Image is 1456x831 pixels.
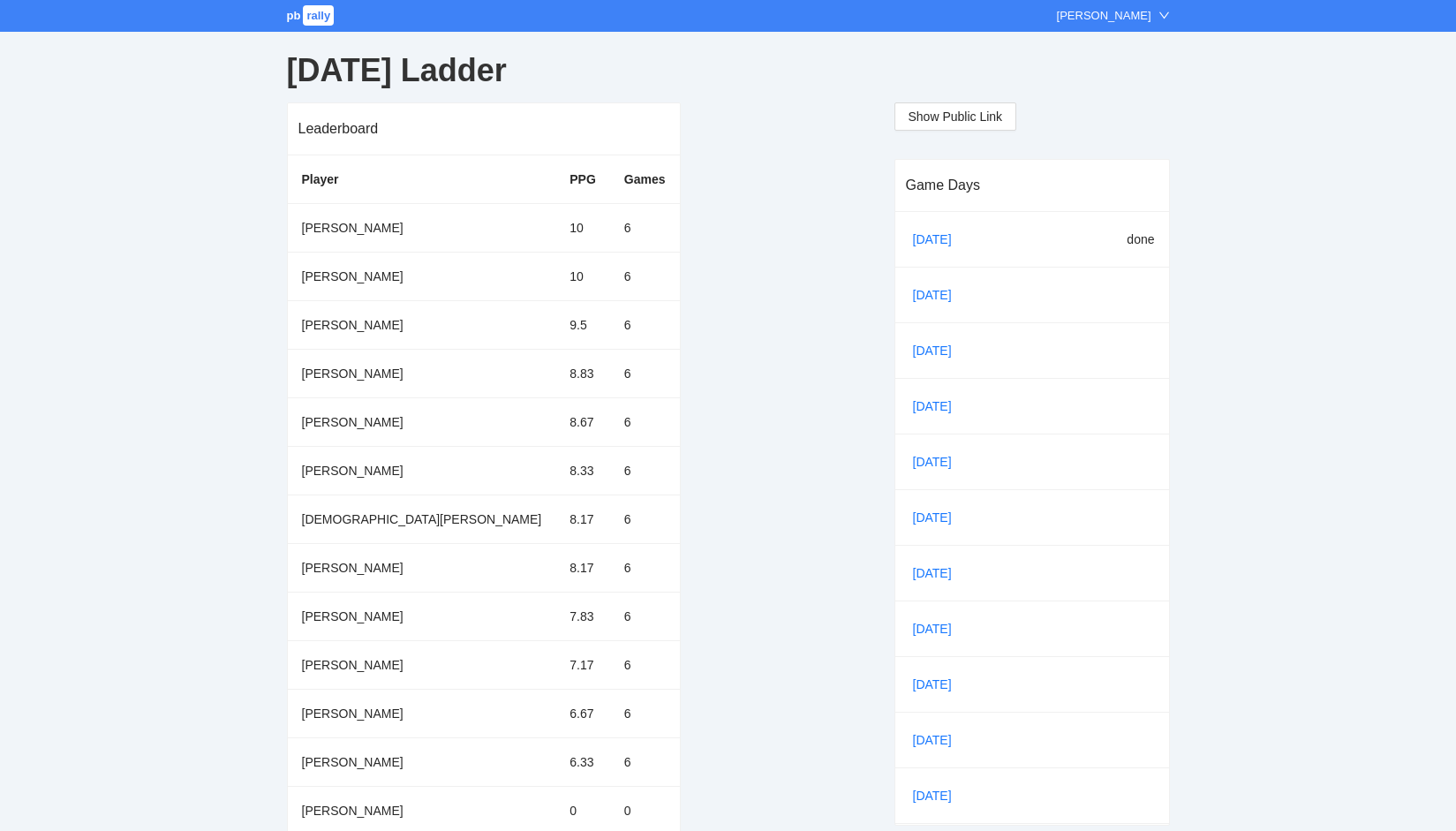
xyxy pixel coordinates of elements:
[287,9,337,22] a: pbrally
[288,300,556,349] td: [PERSON_NAME]
[610,737,680,786] td: 6
[909,107,1003,126] span: Show Public Link
[302,170,542,189] div: Player
[288,349,556,397] td: [PERSON_NAME]
[610,300,680,349] td: 6
[288,737,556,786] td: [PERSON_NAME]
[909,560,969,586] a: [DATE]
[909,504,969,531] a: [DATE]
[909,393,969,419] a: [DATE]
[555,203,610,252] td: 10
[288,543,556,592] td: [PERSON_NAME]
[610,592,680,640] td: 6
[555,495,610,543] td: 8.17
[303,5,334,26] span: rally
[555,349,610,397] td: 8.83
[555,592,610,640] td: 7.83
[287,9,301,22] span: pb
[288,397,556,446] td: [PERSON_NAME]
[1158,10,1170,21] span: down
[909,616,969,642] a: [DATE]
[555,543,610,592] td: 8.17
[909,782,969,809] a: [DATE]
[555,689,610,737] td: 6.67
[906,160,1158,210] div: Game Days
[1057,7,1151,25] div: [PERSON_NAME]
[287,39,1170,102] div: [DATE] Ladder
[288,495,556,543] td: [DEMOGRAPHIC_DATA][PERSON_NAME]
[288,203,556,252] td: [PERSON_NAME]
[624,170,666,189] div: Games
[288,689,556,737] td: [PERSON_NAME]
[555,737,610,786] td: 6.33
[1063,212,1169,268] td: done
[610,397,680,446] td: 6
[288,640,556,689] td: [PERSON_NAME]
[610,640,680,689] td: 6
[288,592,556,640] td: [PERSON_NAME]
[610,446,680,495] td: 6
[298,103,669,154] div: Leaderboard
[909,337,969,364] a: [DATE]
[909,671,969,698] a: [DATE]
[610,252,680,300] td: 6
[909,282,969,308] a: [DATE]
[288,252,556,300] td: [PERSON_NAME]
[610,543,680,592] td: 6
[909,449,969,475] a: [DATE]
[555,446,610,495] td: 8.33
[555,397,610,446] td: 8.67
[909,727,969,753] a: [DATE]
[555,300,610,349] td: 9.5
[610,689,680,737] td: 6
[555,640,610,689] td: 7.17
[288,446,556,495] td: [PERSON_NAME]
[610,203,680,252] td: 6
[610,349,680,397] td: 6
[610,495,680,543] td: 6
[555,252,610,300] td: 10
[909,226,969,253] a: [DATE]
[894,102,1017,131] button: Show Public Link
[570,170,596,189] div: PPG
